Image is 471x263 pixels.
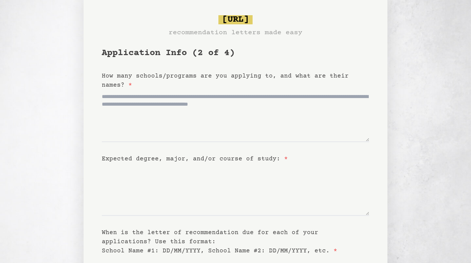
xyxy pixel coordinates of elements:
span: [URL] [218,15,253,24]
label: When is the letter of recommendation due for each of your applications? Use this format: School N... [102,229,337,254]
label: How many schools/programs are you applying to, and what are their names? [102,73,349,89]
h3: recommendation letters made easy [169,27,302,38]
h1: Application Info (2 of 4) [102,47,369,59]
label: Expected degree, major, and/or course of study: [102,155,288,162]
